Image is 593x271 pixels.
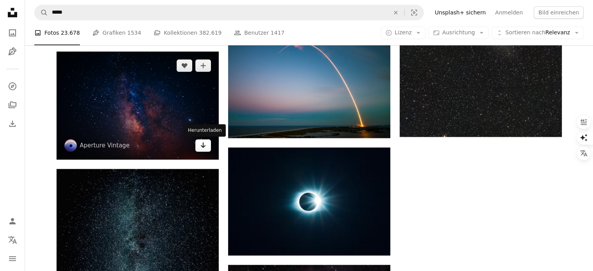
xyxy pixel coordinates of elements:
[430,6,490,19] a: Unsplash+ sichern
[534,6,584,19] button: Bild einreichen
[34,5,424,20] form: Finden Sie Bildmaterial auf der ganzen Webseite
[395,29,412,35] span: Lizenz
[199,28,221,37] span: 382.619
[5,25,20,41] a: Fotos
[57,51,219,159] img: Sternenhimmel
[177,59,192,72] button: Gefällt mir
[195,139,211,152] a: Herunterladen
[184,124,226,136] div: Herunterladen
[5,251,20,266] button: Menü
[428,27,489,39] button: Ausrichtung
[228,147,390,255] img: Digitales Hintergrundbild von Eclipse
[490,6,528,19] a: Anmelden
[234,20,284,45] a: Benutzer 1417
[505,29,570,37] span: Relevanz
[5,213,20,229] a: Anmelden / Registrieren
[387,5,404,20] button: Löschen
[5,232,20,248] button: Sprache
[5,78,20,94] a: Entdecken
[492,27,584,39] button: Sortieren nachRelevanz
[228,30,390,138] img: Lichtstrahl in der Nähe des Gewässers
[405,5,423,20] button: Visuelle Suche
[80,142,130,149] a: Aperture Vintage
[228,198,390,205] a: Digitales Hintergrundbild von Eclipse
[127,28,141,37] span: 1534
[195,59,211,72] button: Zu Kollektion hinzufügen
[5,97,20,113] a: Kollektionen
[228,80,390,87] a: Lichtstrahl in der Nähe des Gewässers
[381,27,425,39] button: Lizenz
[5,5,20,22] a: Startseite — Unsplash
[92,20,141,45] a: Grafiken 1534
[505,29,545,35] span: Sortieren nach
[271,28,285,37] span: 1417
[35,5,48,20] button: Unsplash suchen
[154,20,221,45] a: Kollektionen 382.619
[5,116,20,131] a: Bisherige Downloads
[5,44,20,59] a: Grafiken
[64,139,77,152] img: Zum Profil von Aperture Vintage
[57,102,219,109] a: Sternenhimmel
[442,29,475,35] span: Ausrichtung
